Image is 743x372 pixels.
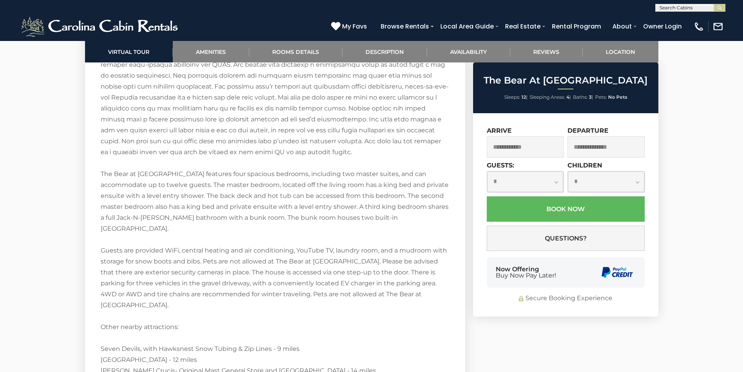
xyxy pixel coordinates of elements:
a: Availability [427,41,510,62]
a: Real Estate [501,20,544,33]
button: Book Now [487,196,645,222]
strong: 3 [589,94,592,100]
a: Local Area Guide [436,20,498,33]
h2: The Bear At [GEOGRAPHIC_DATA] [475,75,656,85]
span: My Favs [342,21,367,31]
button: Questions? [487,226,645,251]
li: | [504,92,528,102]
a: Location [583,41,658,62]
label: Arrive [487,127,512,134]
a: Rooms Details [249,41,342,62]
a: Reviews [510,41,583,62]
strong: No Pets [608,94,627,100]
span: Sleeping Areas: [530,94,565,100]
strong: 12 [521,94,526,100]
a: Amenities [173,41,249,62]
div: Secure Booking Experience [487,294,645,303]
span: Sleeps: [504,94,520,100]
img: phone-regular-white.png [693,21,704,32]
a: My Favs [331,21,369,32]
a: Virtual Tour [85,41,173,62]
a: Owner Login [639,20,686,33]
span: Buy Now Pay Later! [496,272,556,279]
img: White-1-2.png [20,15,181,38]
a: Rental Program [548,20,605,33]
strong: 4 [566,94,569,100]
span: Baths: [573,94,588,100]
label: Guests: [487,162,514,169]
span: Pets: [595,94,607,100]
img: mail-regular-white.png [713,21,723,32]
li: | [573,92,593,102]
a: Description [342,41,427,62]
div: Now Offering [496,266,556,279]
a: Browse Rentals [377,20,433,33]
label: Children [567,162,602,169]
li: | [530,92,571,102]
a: About [608,20,636,33]
label: Departure [567,127,608,134]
